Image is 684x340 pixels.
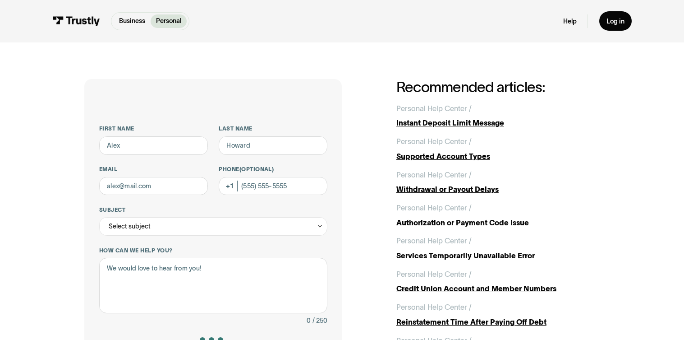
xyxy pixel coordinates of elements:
[99,247,327,254] label: How can we help you?
[396,151,600,162] div: Supported Account Types
[396,184,600,195] div: Withdrawal or Payout Delays
[396,235,600,261] a: Personal Help Center /Services Temporarily Unavailable Error
[563,17,577,26] a: Help
[606,17,624,26] div: Log in
[307,315,311,326] div: 0
[99,206,327,214] label: Subject
[219,166,327,173] label: Phone
[219,177,327,196] input: (555) 555-5555
[52,16,100,26] img: Trustly Logo
[396,217,600,228] div: Authorization or Payment Code Issue
[396,250,600,261] div: Services Temporarily Unavailable Error
[599,11,632,31] a: Log in
[396,169,600,195] a: Personal Help Center /Withdrawal or Payout Delays
[396,117,600,128] div: Instant Deposit Limit Message
[113,14,150,28] a: Business
[99,166,208,173] label: Email
[396,283,600,294] div: Credit Union Account and Member Numbers
[396,202,472,213] div: Personal Help Center /
[396,202,600,228] a: Personal Help Center /Authorization or Payment Code Issue
[396,136,472,147] div: Personal Help Center /
[312,315,327,326] div: / 250
[99,125,208,132] label: First name
[396,136,600,162] a: Personal Help Center /Supported Account Types
[219,125,327,132] label: Last name
[396,169,472,180] div: Personal Help Center /
[396,79,600,95] h2: Recommended articles:
[396,317,600,327] div: Reinstatement Time After Paying Off Debt
[396,103,600,129] a: Personal Help Center /Instant Deposit Limit Message
[396,302,472,312] div: Personal Help Center /
[396,302,600,327] a: Personal Help Center /Reinstatement Time After Paying Off Debt
[239,166,274,172] span: (Optional)
[99,177,208,196] input: alex@mail.com
[219,136,327,155] input: Howard
[109,221,151,232] div: Select subject
[396,235,472,246] div: Personal Help Center /
[119,16,145,26] p: Business
[151,14,187,28] a: Personal
[396,269,600,294] a: Personal Help Center /Credit Union Account and Member Numbers
[396,269,472,279] div: Personal Help Center /
[99,136,208,155] input: Alex
[156,16,181,26] p: Personal
[396,103,472,114] div: Personal Help Center /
